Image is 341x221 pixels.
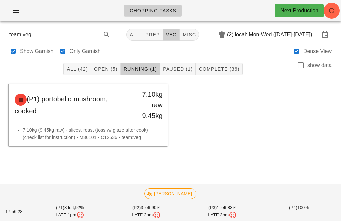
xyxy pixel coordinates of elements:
[180,29,199,41] button: misc
[280,7,318,15] div: Next Production
[15,95,108,115] span: (P1) portobello mushroom, cooked
[149,189,192,199] span: [PERSON_NAME]
[307,62,332,69] label: show data
[126,29,142,41] button: All
[129,8,176,13] span: Chopping Tasks
[132,89,163,121] div: 7.10kg raw 9.45kg
[129,32,139,37] span: All
[91,63,121,75] button: Open (5)
[182,32,196,37] span: misc
[198,66,239,72] span: Complete (36)
[123,66,157,72] span: Running (1)
[145,32,160,37] span: prep
[163,66,193,72] span: Paused (1)
[124,5,182,17] a: Chopping Tasks
[94,66,118,72] span: Open (5)
[196,63,242,75] button: Complete (36)
[121,63,160,75] button: Running (1)
[20,48,54,55] label: Show Garnish
[70,48,101,55] label: Only Garnish
[227,31,235,38] div: (2)
[303,48,332,55] label: Dense View
[163,29,180,41] button: veg
[160,63,196,75] button: Paused (1)
[166,32,177,37] span: veg
[142,29,163,41] button: prep
[66,66,88,72] span: All (42)
[63,63,91,75] button: All (42)
[23,126,163,141] li: 7.10kg (9.45kg raw) - slices, roast (toss w/ glaze after cook) (check list for instruction) - M36...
